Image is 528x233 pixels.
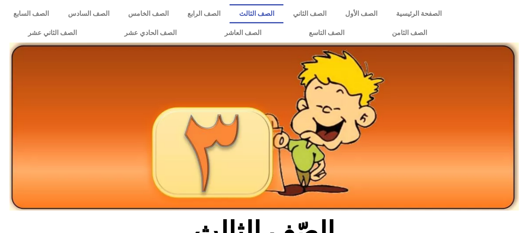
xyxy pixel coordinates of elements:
a: الصف الأول [336,4,387,23]
a: الصفحة الرئيسية [387,4,451,23]
a: الصف الثامن [368,23,451,43]
a: الصف الرابع [178,4,230,23]
a: الصف الثالث [230,4,283,23]
a: الصف الثاني عشر [4,23,101,43]
a: الصف السابع [4,4,58,23]
a: الصف السادس [58,4,119,23]
a: الصف الخامس [119,4,178,23]
a: الصف العاشر [201,23,285,43]
a: الصف الثاني [283,4,336,23]
a: الصف الحادي عشر [101,23,200,43]
a: الصف التاسع [285,23,368,43]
